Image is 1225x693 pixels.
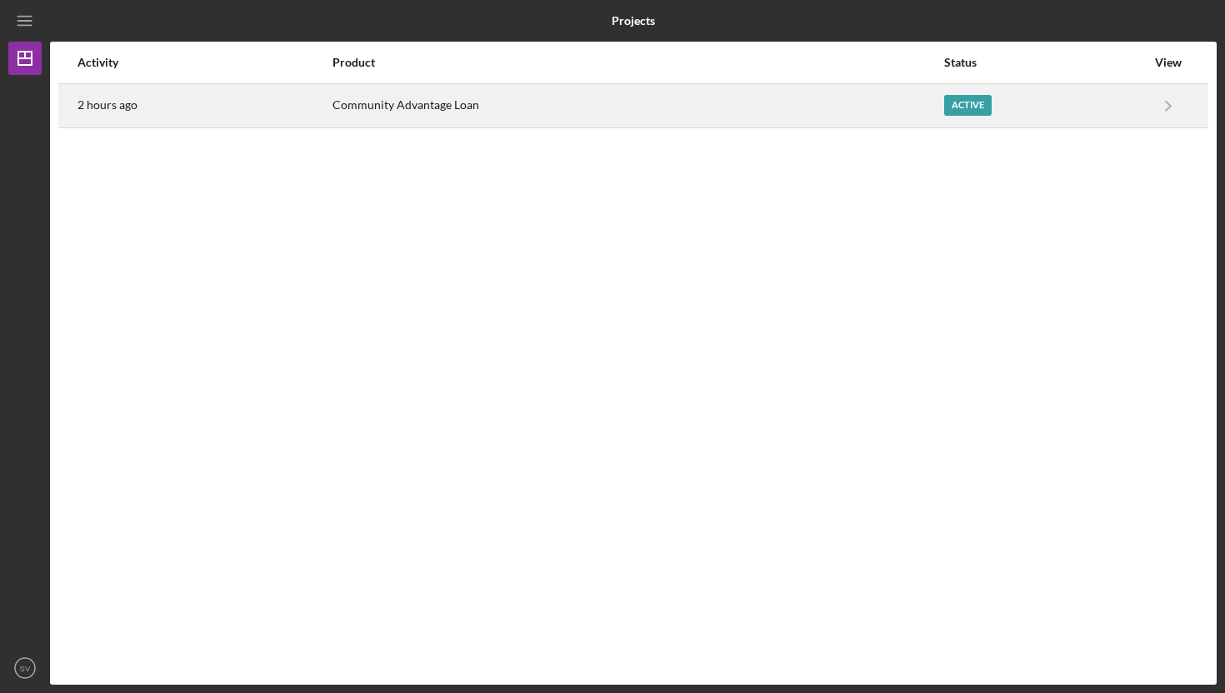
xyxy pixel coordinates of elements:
div: Activity [77,56,331,69]
div: Product [332,56,943,69]
text: SV [20,664,31,673]
button: SV [8,651,42,685]
div: View [1147,56,1189,69]
div: Active [944,95,992,116]
div: Status [944,56,1146,69]
time: 2025-10-01 15:06 [77,98,137,112]
div: Community Advantage Loan [332,85,943,127]
b: Projects [612,14,655,27]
